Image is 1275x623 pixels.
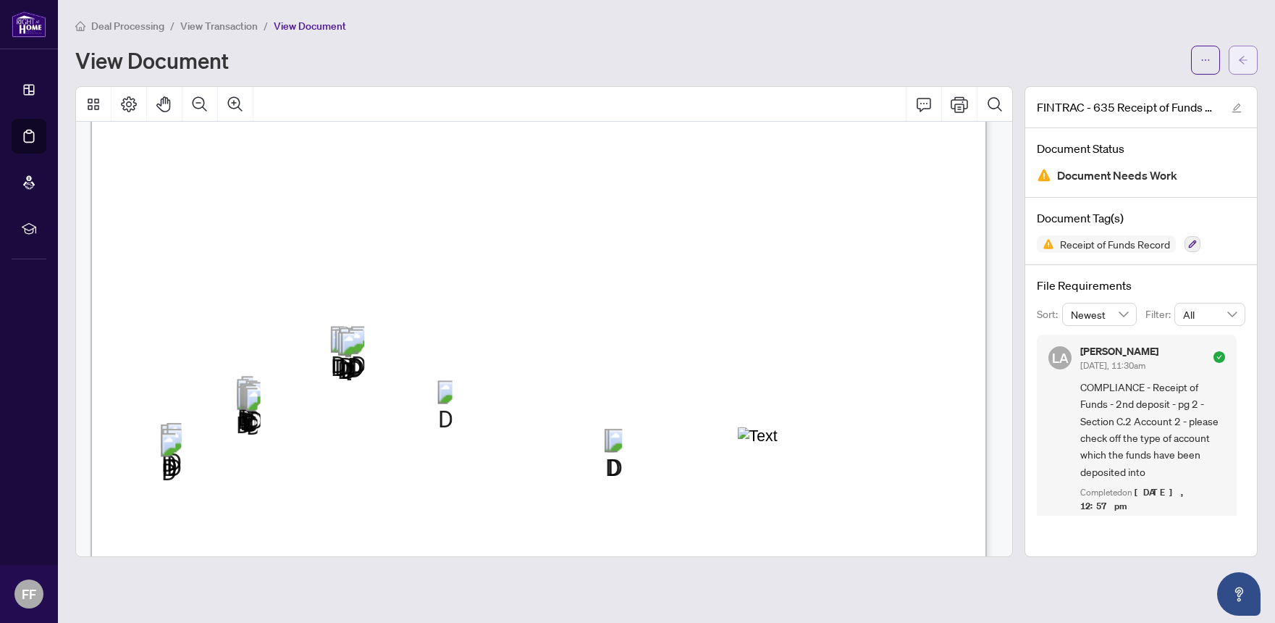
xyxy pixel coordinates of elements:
img: Status Icon [1037,235,1054,253]
span: All [1183,304,1237,325]
h1: View Document [75,49,229,72]
span: FINTRAC - 635 Receipt of Funds Record -Second deposit.pdf [1037,99,1218,116]
p: Filter: [1145,306,1174,322]
span: home [75,21,85,31]
span: View Document [274,20,346,33]
h4: File Requirements [1037,277,1245,294]
span: ellipsis [1200,55,1211,65]
span: arrow-left [1238,55,1248,65]
span: LA [1052,348,1069,368]
h5: [PERSON_NAME] [1080,346,1158,356]
h4: Document Tag(s) [1037,209,1245,227]
li: / [170,17,174,34]
div: Completed by [1080,514,1225,541]
span: Deal Processing [91,20,164,33]
img: logo [12,11,46,38]
span: Newest [1071,304,1129,325]
span: edit [1232,103,1242,113]
span: [DATE], 11:30am [1080,360,1145,371]
span: check-circle [1213,351,1225,363]
img: Document Status [1037,168,1051,183]
li: / [264,17,268,34]
span: Receipt of Funds Record [1054,239,1176,249]
span: Document Needs Work [1057,166,1177,185]
button: Open asap [1217,572,1261,616]
div: Completed on [1080,486,1225,514]
h4: Document Status [1037,140,1245,157]
span: View Transaction [180,20,258,33]
span: [DATE], 12:57pm [1080,486,1189,512]
p: Sort: [1037,306,1062,322]
span: FF [22,584,36,604]
span: COMPLIANCE - Receipt of Funds - 2nd deposit - pg 2 - Section C.2 Account 2 - please check off the... [1080,379,1225,480]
